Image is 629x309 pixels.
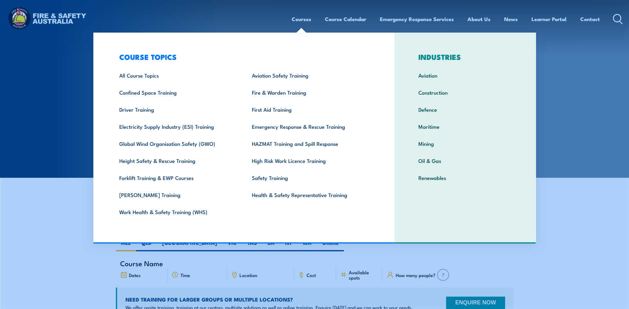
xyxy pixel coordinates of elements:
a: Construction [409,84,522,101]
a: Emergency Response Services [380,11,454,27]
label: [GEOGRAPHIC_DATA] [157,239,222,251]
label: VIC [222,239,242,251]
a: Defence [409,101,522,118]
a: Work Health & Safety Training (WHS) [110,203,242,220]
label: Online [317,239,344,251]
a: All Course Topics [110,67,242,84]
a: Forklift Training & EWP Courses [110,169,242,186]
a: Contact [580,11,600,27]
a: Renewables [409,169,522,186]
a: Electricity Supply Industry (ESI) Training [110,118,242,135]
a: Height Safety & Rescue Training [110,152,242,169]
span: Cost [307,272,316,278]
a: Maritime [409,118,522,135]
a: Fire & Warden Training [242,84,375,101]
a: About Us [467,11,490,27]
a: Safety Training [242,169,375,186]
a: Learner Portal [531,11,567,27]
a: Courses [292,11,311,27]
a: Emergency Response & Rescue Training [242,118,375,135]
a: Global Wind Organisation Safety (GWO) [110,135,242,152]
a: [PERSON_NAME] Training [110,186,242,203]
a: HAZMAT Training and Spill Response [242,135,375,152]
a: Course Calendar [325,11,366,27]
a: Driver Training [110,101,242,118]
a: First Aid Training [242,101,375,118]
a: Aviation Safety Training [242,67,375,84]
span: Location [239,272,257,278]
h3: INDUSTRIES [409,52,522,61]
h3: COURSE TOPICS [110,52,375,61]
span: Course Name [120,261,163,266]
label: SA [262,239,280,251]
a: Mining [409,135,522,152]
label: QLD [136,239,157,251]
h4: NEED TRAINING FOR LARGER GROUPS OR MULTIPLE LOCATIONS? [125,296,412,303]
label: ALL [116,239,136,251]
span: Time [180,272,190,278]
a: High Risk Work Licence Training [242,152,375,169]
a: Oil & Gas [409,152,522,169]
span: Dates [129,272,141,278]
span: Available spots [349,270,378,280]
a: News [504,11,518,27]
a: Health & Safety Representative Training [242,186,375,203]
label: WA [297,239,317,251]
a: Confined Space Training [110,84,242,101]
label: NT [280,239,297,251]
span: How many people? [395,272,435,278]
a: Aviation [409,67,522,84]
label: TAS [242,239,262,251]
